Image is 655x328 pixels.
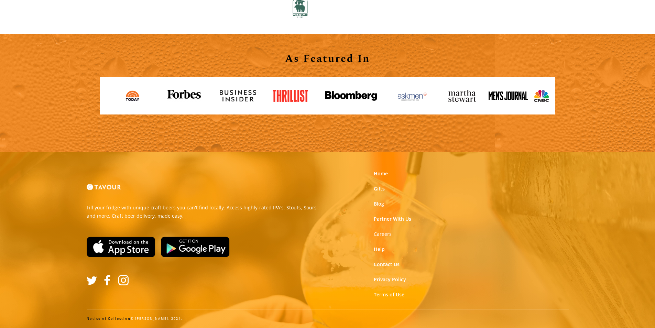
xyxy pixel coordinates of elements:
a: Privacy Policy [374,276,406,283]
a: Home [374,170,388,177]
a: Gifts [374,185,385,192]
p: Fill your fridge with unique craft beers you can't find locally. Access highly-rated IPA's, Stout... [87,204,323,220]
strong: Careers [374,231,392,237]
a: Blog [374,200,384,207]
a: Contact Us [374,261,400,268]
div: © [PERSON_NAME], 2021. [87,316,569,321]
strong: As Featured In [285,51,370,67]
a: Terms of Use [374,291,404,298]
a: Careers [374,231,392,238]
a: Help [374,246,385,253]
a: Notice of Collection [87,316,131,321]
a: Partner With Us [374,216,411,222]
